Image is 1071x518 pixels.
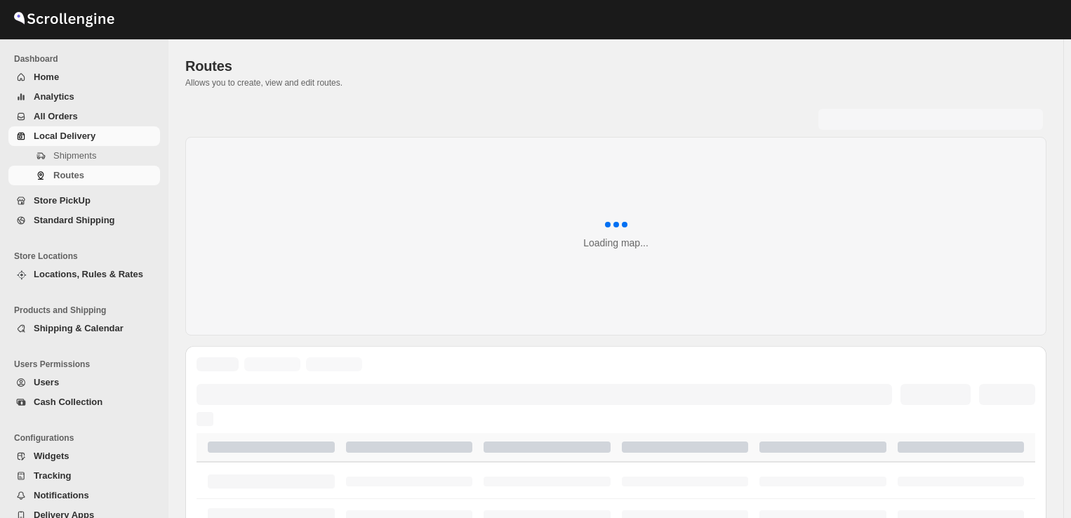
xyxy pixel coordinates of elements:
[14,305,161,316] span: Products and Shipping
[34,269,143,279] span: Locations, Rules & Rates
[583,236,648,250] div: Loading map...
[14,53,161,65] span: Dashboard
[185,77,1046,88] p: Allows you to create, view and edit routes.
[34,215,115,225] span: Standard Shipping
[8,466,160,486] button: Tracking
[53,150,96,161] span: Shipments
[34,490,89,500] span: Notifications
[34,131,95,141] span: Local Delivery
[34,377,59,387] span: Users
[14,359,161,370] span: Users Permissions
[8,446,160,466] button: Widgets
[8,87,160,107] button: Analytics
[185,58,232,74] span: Routes
[14,432,161,444] span: Configurations
[8,319,160,338] button: Shipping & Calendar
[8,486,160,505] button: Notifications
[53,170,84,180] span: Routes
[34,397,102,407] span: Cash Collection
[8,392,160,412] button: Cash Collection
[14,251,161,262] span: Store Locations
[34,470,71,481] span: Tracking
[34,451,69,461] span: Widgets
[8,166,160,185] button: Routes
[8,265,160,284] button: Locations, Rules & Rates
[34,323,124,333] span: Shipping & Calendar
[8,373,160,392] button: Users
[34,91,74,102] span: Analytics
[8,67,160,87] button: Home
[8,146,160,166] button: Shipments
[34,111,78,121] span: All Orders
[34,72,59,82] span: Home
[34,195,91,206] span: Store PickUp
[8,107,160,126] button: All Orders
